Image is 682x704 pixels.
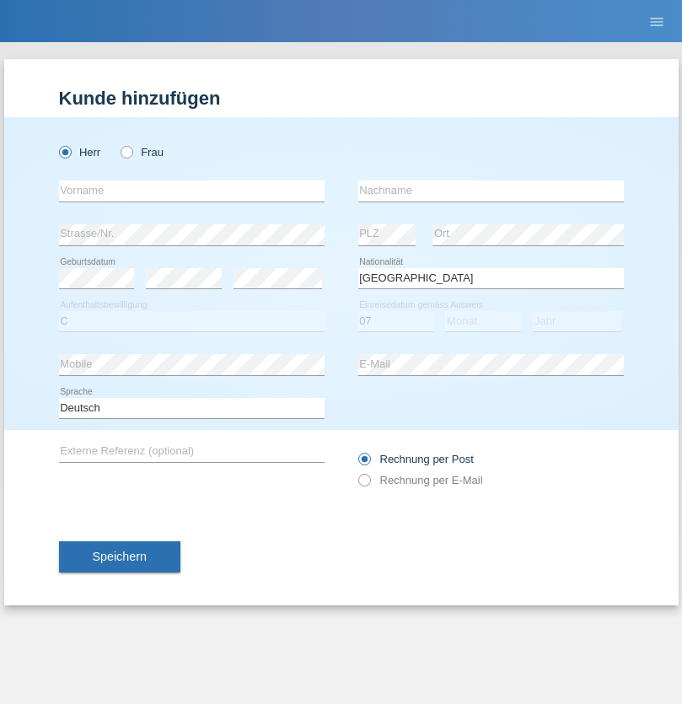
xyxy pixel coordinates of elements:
[59,88,624,109] h1: Kunde hinzufügen
[648,13,665,30] i: menu
[93,550,147,563] span: Speichern
[59,146,101,159] label: Herr
[358,474,369,495] input: Rechnung per E-Mail
[59,146,70,157] input: Herr
[358,474,483,486] label: Rechnung per E-Mail
[59,541,180,573] button: Speichern
[121,146,132,157] input: Frau
[358,453,369,474] input: Rechnung per Post
[121,146,164,159] label: Frau
[640,16,674,26] a: menu
[358,453,474,465] label: Rechnung per Post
